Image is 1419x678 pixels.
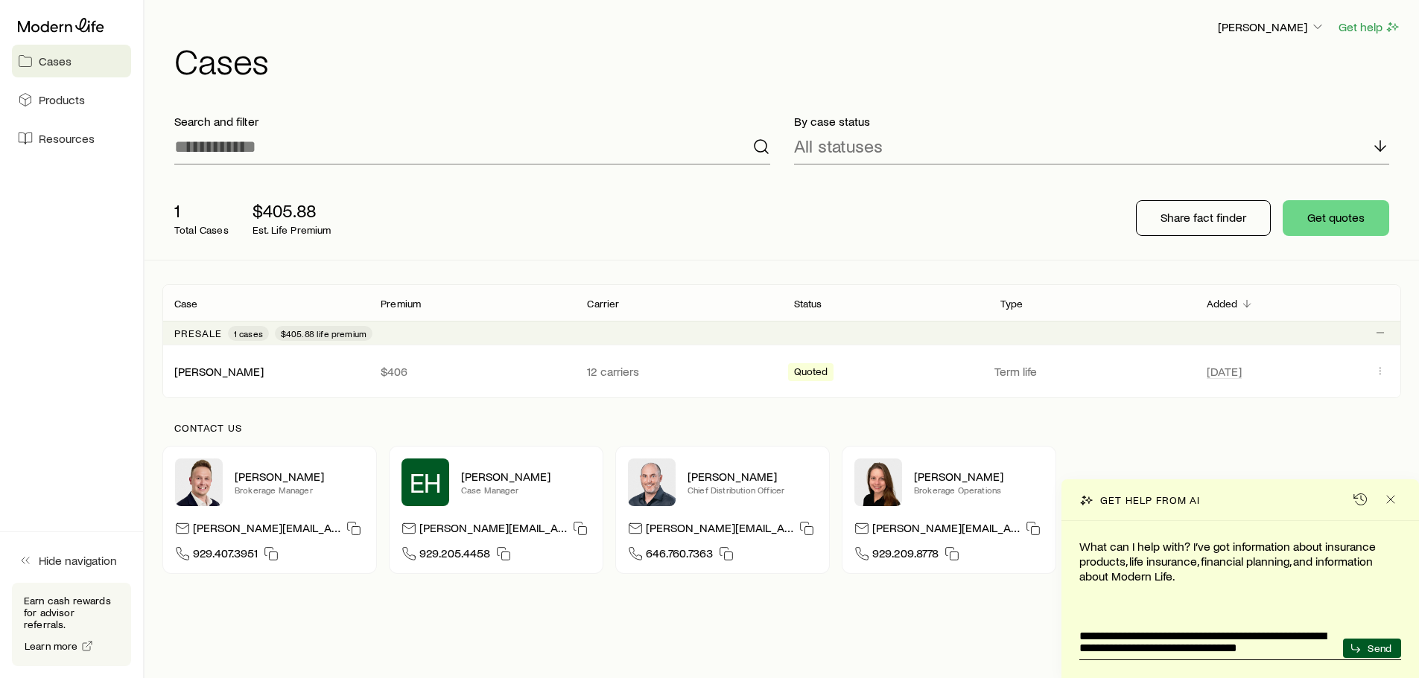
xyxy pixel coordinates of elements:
p: Chief Distribution Officer [688,484,817,496]
p: [PERSON_NAME] [1218,19,1325,34]
span: Cases [39,54,72,68]
span: Products [39,92,85,107]
p: [PERSON_NAME][EMAIL_ADDRESS][DOMAIN_NAME] [872,520,1020,540]
p: [PERSON_NAME] [914,469,1044,484]
button: Share fact finder [1136,200,1271,236]
p: [PERSON_NAME][EMAIL_ADDRESS][DOMAIN_NAME] [193,520,340,540]
p: Case Manager [461,484,591,496]
button: Send [1343,639,1401,658]
span: Quoted [794,365,828,381]
p: Status [794,298,822,310]
p: Get help from AI [1100,494,1200,506]
p: By case status [794,114,1390,129]
button: Get help [1338,19,1401,36]
span: [DATE] [1207,364,1242,379]
button: Close [1380,489,1401,510]
a: Products [12,83,131,116]
div: Earn cash rewards for advisor referrals.Learn more [12,583,131,666]
span: 646.760.7363 [646,546,713,566]
p: [PERSON_NAME][EMAIL_ADDRESS][DOMAIN_NAME] [419,520,567,540]
span: Hide navigation [39,553,117,568]
p: Premium [381,298,421,310]
p: 1 [174,200,229,221]
img: Ellen Wall [854,458,902,506]
span: EH [410,467,442,497]
span: 929.407.3951 [193,546,258,566]
button: Hide navigation [12,544,131,577]
a: Cases [12,45,131,77]
p: Type [1000,298,1023,310]
p: Brokerage Operations [914,484,1044,496]
p: All statuses [794,135,883,156]
p: Send [1368,642,1391,654]
span: $405.88 life premium [281,327,366,339]
span: Resources [39,131,95,146]
p: What can I help with? I’ve got information about insurance products, life insurance, financial pl... [1079,539,1401,583]
p: Carrier [587,298,619,310]
a: [PERSON_NAME] [174,364,264,378]
span: 929.209.8778 [872,546,939,566]
p: Presale [174,327,222,339]
p: $405.88 [253,200,331,221]
p: Term life [994,364,1189,379]
p: Case [174,298,198,310]
span: 1 cases [234,327,263,339]
img: Derek Wakefield [175,458,223,506]
p: [PERSON_NAME][EMAIL_ADDRESS][DOMAIN_NAME] [646,520,793,540]
p: Search and filter [174,114,770,129]
h1: Cases [174,42,1401,78]
button: [PERSON_NAME] [1217,19,1326,36]
button: Get quotes [1283,200,1389,236]
span: Learn more [25,641,78,651]
p: 12 carriers [587,364,769,379]
p: [PERSON_NAME] [688,469,817,484]
div: Client cases [162,284,1401,398]
p: Brokerage Manager [235,484,364,496]
img: Dan Pierson [628,458,676,506]
p: Est. Life Premium [253,224,331,236]
p: [PERSON_NAME] [235,469,364,484]
p: $406 [381,364,563,379]
a: Resources [12,122,131,155]
p: Added [1207,298,1238,310]
span: 929.205.4458 [419,546,490,566]
p: [PERSON_NAME] [461,469,591,484]
p: Contact us [174,422,1389,434]
p: Total Cases [174,224,229,236]
p: Earn cash rewards for advisor referrals. [24,595,119,630]
p: Share fact finder [1161,210,1246,225]
div: [PERSON_NAME] [174,364,264,380]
